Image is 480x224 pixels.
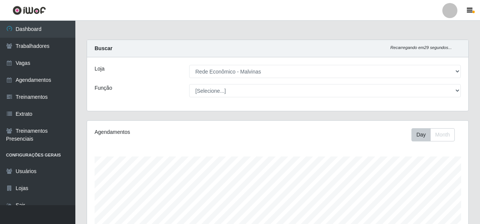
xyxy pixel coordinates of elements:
div: Toolbar with button groups [411,128,461,141]
img: CoreUI Logo [12,6,46,15]
div: First group [411,128,455,141]
div: Agendamentos [95,128,241,136]
button: Day [411,128,431,141]
button: Month [430,128,455,141]
strong: Buscar [95,45,112,51]
label: Loja [95,65,104,73]
i: Recarregando em 29 segundos... [390,45,452,50]
label: Função [95,84,112,92]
